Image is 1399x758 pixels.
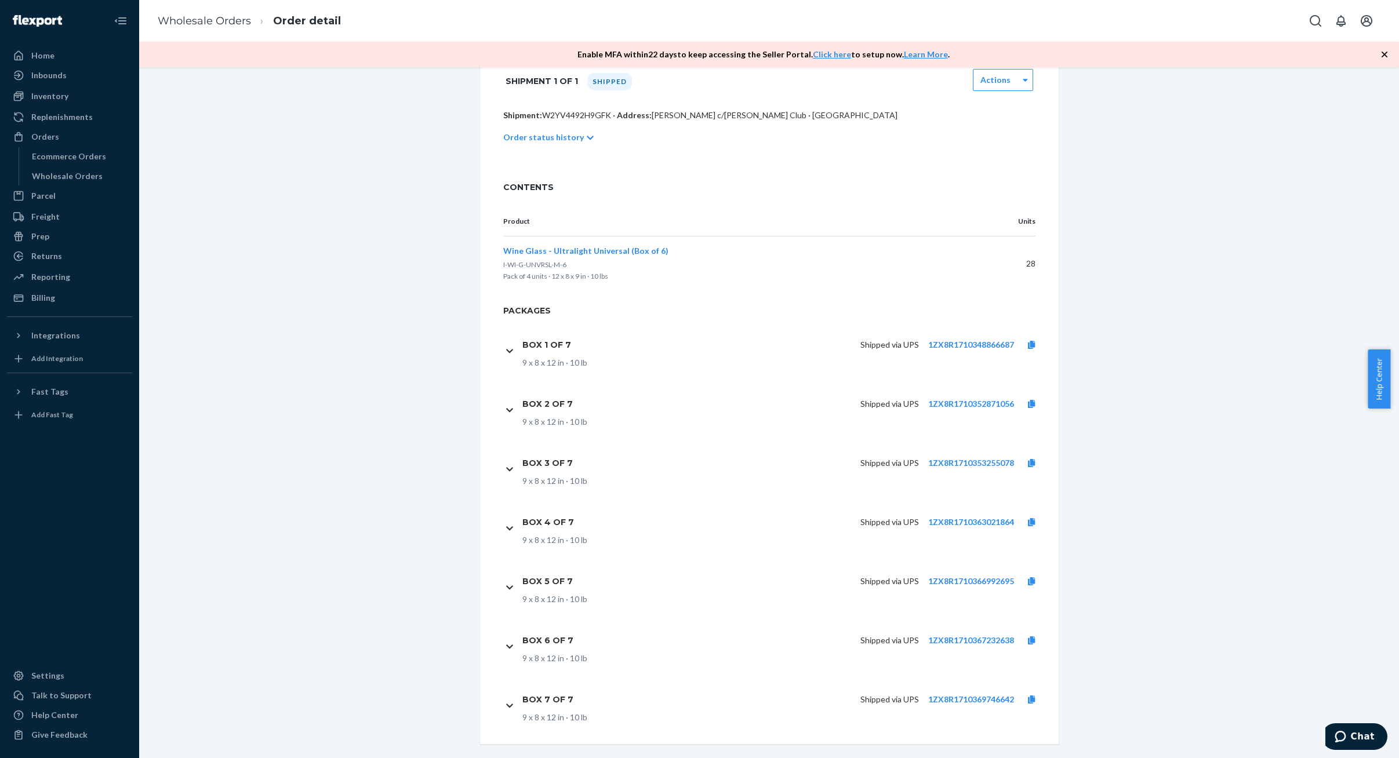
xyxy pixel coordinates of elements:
h1: Box 3 of 7 [522,458,573,468]
span: Shipment: [503,110,542,120]
div: Prep [31,231,49,242]
iframe: Opens a widget where you can chat to one of our agents [1325,723,1387,752]
button: Open account menu [1355,9,1378,32]
span: I-WI-G-UNVRSL-M-6 [503,260,566,269]
div: Reporting [31,271,70,283]
a: Returns [7,247,132,265]
a: Learn More [904,49,948,59]
div: Help Center [31,709,78,721]
p: Shipped via UPS [860,635,919,646]
a: 1ZX8R1710353255078 [928,458,1014,468]
div: Orders [31,131,59,143]
button: Close Navigation [109,9,132,32]
div: 9 x 8 x 12 in · 10 lb [522,534,1049,546]
h1: Box 5 of 7 [522,576,573,586]
p: W2YV4492H9GFK · [PERSON_NAME] c/[PERSON_NAME] Club · [GEOGRAPHIC_DATA] [503,110,1035,121]
div: Returns [31,250,62,262]
button: Fast Tags [7,382,132,401]
div: Shipped [587,73,632,90]
a: Add Fast Tag [7,406,132,424]
a: 1ZX8R1710366992695 [928,576,1014,586]
button: Open Search Box [1304,9,1327,32]
div: 9 x 8 x 12 in · 10 lb [522,653,1049,664]
p: 28 [987,258,1035,269]
a: Click here [813,49,851,59]
p: Order status history [503,132,584,143]
a: Reporting [7,268,132,286]
button: Help Center [1368,349,1390,409]
div: Settings [31,670,64,682]
p: Units [987,216,1035,227]
a: Inbounds [7,66,132,85]
button: Open notifications [1329,9,1353,32]
div: 9 x 8 x 12 in · 10 lb [522,357,1049,369]
div: 9 x 8 x 12 in · 10 lb [522,712,1049,723]
span: Address: [617,110,652,120]
h1: Box 2 of 7 [522,399,573,409]
span: Wine Glass - Ultralight Universal (Box of 6) [503,246,668,256]
button: Integrations [7,326,132,345]
div: Give Feedback [31,729,88,741]
h1: Box 4 of 7 [522,517,574,527]
a: Help Center [7,706,132,724]
a: Billing [7,289,132,307]
p: Shipped via UPS [860,694,919,705]
p: Pack of 4 units · 12 x 8 x 9 in · 10 lbs [503,271,968,282]
button: Give Feedback [7,726,132,744]
h1: Box 6 of 7 [522,635,573,646]
p: Shipped via UPS [860,516,919,528]
div: Freight [31,211,60,223]
div: Inbounds [31,70,67,81]
h1: Box 1 of 7 [522,340,571,350]
button: Talk to Support [7,686,132,705]
a: 1ZX8R1710369746642 [928,694,1014,704]
a: Prep [7,227,132,246]
div: Billing [31,292,55,304]
a: Home [7,46,132,65]
a: Parcel [7,187,132,205]
h2: Packages [480,305,1059,326]
p: Shipped via UPS [860,398,919,410]
h1: Shipment 1 of 1 [506,69,578,93]
a: 1ZX8R1710348866687 [928,340,1014,349]
a: Freight [7,207,132,226]
span: CONTENTS [503,181,1035,193]
div: Home [31,50,54,61]
div: 9 x 8 x 12 in · 10 lb [522,475,1049,487]
h1: Box 7 of 7 [522,694,573,705]
a: Wholesale Orders [158,14,251,27]
div: Wholesale Orders [32,170,103,182]
div: Talk to Support [31,690,92,701]
p: Product [503,216,968,227]
a: Settings [7,666,132,685]
p: Shipped via UPS [860,575,919,587]
div: Integrations [31,330,80,341]
div: 9 x 8 x 12 in · 10 lb [522,593,1049,605]
ol: breadcrumbs [148,4,350,38]
label: Actions [980,74,1011,86]
p: Shipped via UPS [860,339,919,351]
a: 1ZX8R1710367232638 [928,635,1014,645]
a: Order detail [273,14,341,27]
div: Add Fast Tag [31,410,73,420]
div: Replenishments [31,111,93,123]
a: Inventory [7,87,132,105]
a: Wholesale Orders [26,167,133,185]
a: 1ZX8R1710352871056 [928,399,1014,409]
button: Wine Glass - Ultralight Universal (Box of 6) [503,245,668,257]
img: Flexport logo [13,15,62,27]
a: Ecommerce Orders [26,147,133,166]
div: Ecommerce Orders [32,151,106,162]
p: Shipped via UPS [860,457,919,469]
div: Add Integration [31,354,83,363]
a: Replenishments [7,108,132,126]
p: Enable MFA within 22 days to keep accessing the Seller Portal. to setup now. . [577,49,950,60]
div: Inventory [31,90,68,102]
div: Parcel [31,190,56,202]
a: Orders [7,127,132,146]
div: Fast Tags [31,386,68,398]
div: 9 x 8 x 12 in · 10 lb [522,416,1049,428]
a: Add Integration [7,349,132,368]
